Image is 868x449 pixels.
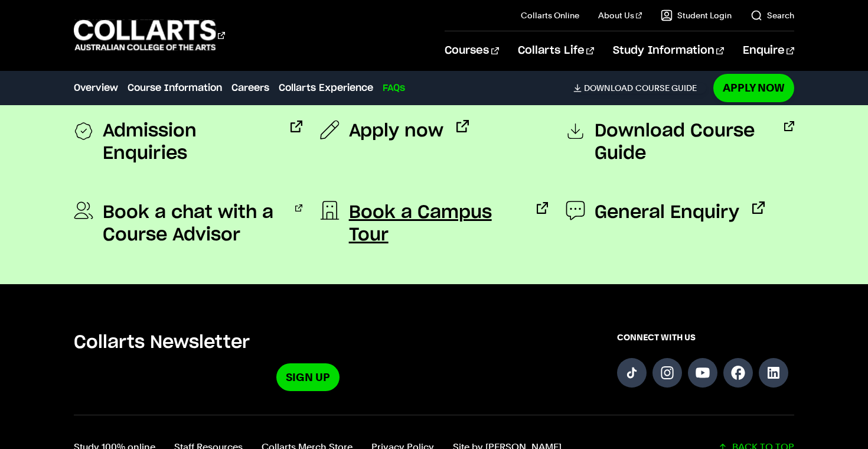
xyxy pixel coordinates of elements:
a: Follow us on Instagram [652,358,682,388]
a: Enquire [743,31,794,70]
span: Apply now [349,120,443,142]
a: Sign Up [276,363,340,391]
div: Connect with us on social media [617,331,794,391]
a: Admission Enquiries [74,120,302,165]
a: Follow us on Facebook [723,358,753,388]
a: Follow us on TikTok [617,358,647,388]
a: Search [750,9,794,21]
a: FAQs [383,81,405,95]
a: Overview [74,81,118,95]
span: Download [584,83,633,93]
span: Download Course Guide [595,120,771,165]
a: Student Login [661,9,732,21]
div: Go to homepage [74,18,225,52]
a: General Enquiry [566,201,765,224]
a: Follow us on LinkedIn [759,358,788,388]
a: DownloadCourse Guide [573,83,706,93]
span: Book a chat with a Course Advisor [103,201,282,246]
a: Book a Campus Tour [320,201,549,246]
a: Collarts Online [521,9,579,21]
a: Study Information [613,31,724,70]
a: Apply Now [713,74,794,102]
a: Course Information [128,81,222,95]
a: Apply now [320,120,469,142]
a: Courses [445,31,498,70]
a: Collarts Experience [279,81,373,95]
span: Book a Campus Tour [349,201,524,246]
h5: Collarts Newsletter [74,331,541,354]
a: Follow us on YouTube [688,358,717,388]
a: Collarts Life [518,31,594,70]
a: Book a chat with a Course Advisor [74,201,302,246]
a: Download Course Guide [566,120,794,165]
span: Admission Enquiries [103,120,278,165]
span: General Enquiry [595,201,739,224]
span: CONNECT WITH US [617,331,794,343]
a: About Us [598,9,642,21]
a: Careers [231,81,269,95]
